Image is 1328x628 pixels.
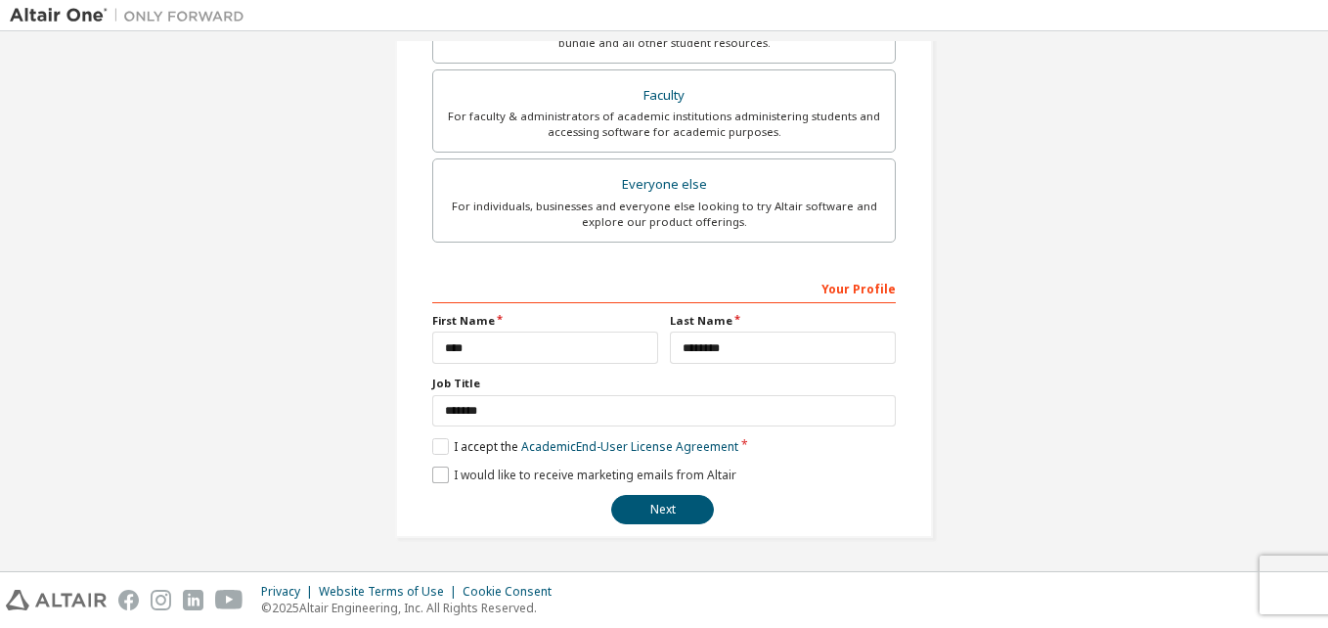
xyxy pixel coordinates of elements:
[261,584,319,600] div: Privacy
[432,272,896,303] div: Your Profile
[6,590,107,610] img: altair_logo.svg
[432,376,896,391] label: Job Title
[463,584,563,600] div: Cookie Consent
[521,438,738,455] a: Academic End-User License Agreement
[151,590,171,610] img: instagram.svg
[10,6,254,25] img: Altair One
[611,495,714,524] button: Next
[445,109,883,140] div: For faculty & administrators of academic institutions administering students and accessing softwa...
[319,584,463,600] div: Website Terms of Use
[445,171,883,199] div: Everyone else
[670,313,896,329] label: Last Name
[118,590,139,610] img: facebook.svg
[183,590,203,610] img: linkedin.svg
[445,82,883,110] div: Faculty
[432,313,658,329] label: First Name
[432,467,736,483] label: I would like to receive marketing emails from Altair
[261,600,563,616] p: © 2025 Altair Engineering, Inc. All Rights Reserved.
[215,590,243,610] img: youtube.svg
[432,438,738,455] label: I accept the
[445,199,883,230] div: For individuals, businesses and everyone else looking to try Altair software and explore our prod...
